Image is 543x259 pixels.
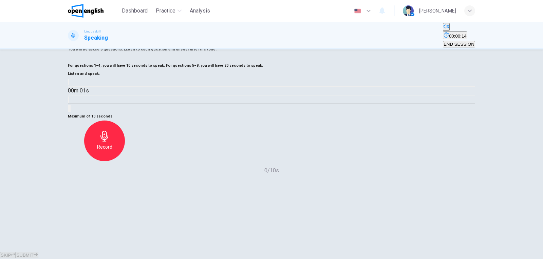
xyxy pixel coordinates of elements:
button: END SESSION [443,41,475,47]
span: 00:00:14 [449,34,467,39]
button: 00:00:14 [443,31,467,39]
span: Analysis [190,7,210,15]
img: Profile picture [403,5,414,16]
span: SUBMIT [16,253,33,258]
span: 00m 01s [68,87,89,94]
div: Hide [443,31,475,40]
h6: 0/10s [68,167,475,175]
h6: Maximum of 10 seconds [68,112,475,121]
span: END SESSION [444,42,474,47]
a: OpenEnglish logo [68,4,119,18]
img: en [353,8,362,14]
button: Record [84,121,125,161]
img: OpenEnglish logo [68,4,104,18]
div: Mute [443,23,475,31]
span: For questions 1–4, you will have 10 seconds to speak. For questions 5–8, you will have 20 seconds... [68,63,263,68]
button: Analysis [187,5,213,17]
button: Practice [153,5,184,17]
button: Dashboard [119,5,150,17]
h1: Speaking [84,34,108,42]
button: SUBMIT [16,252,38,258]
div: [PERSON_NAME] [419,7,456,15]
span: Practice [156,7,175,15]
span: Linguaskill [84,29,101,34]
span: Dashboard [122,7,148,15]
span: You will be asked 8 questions. Listen to each question and answer after the tone. [68,47,217,51]
span: Listen and speak: [68,71,100,76]
button: Click to see the audio transcription [68,96,69,103]
span: SKIP [1,253,11,258]
h6: Record [97,143,112,151]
